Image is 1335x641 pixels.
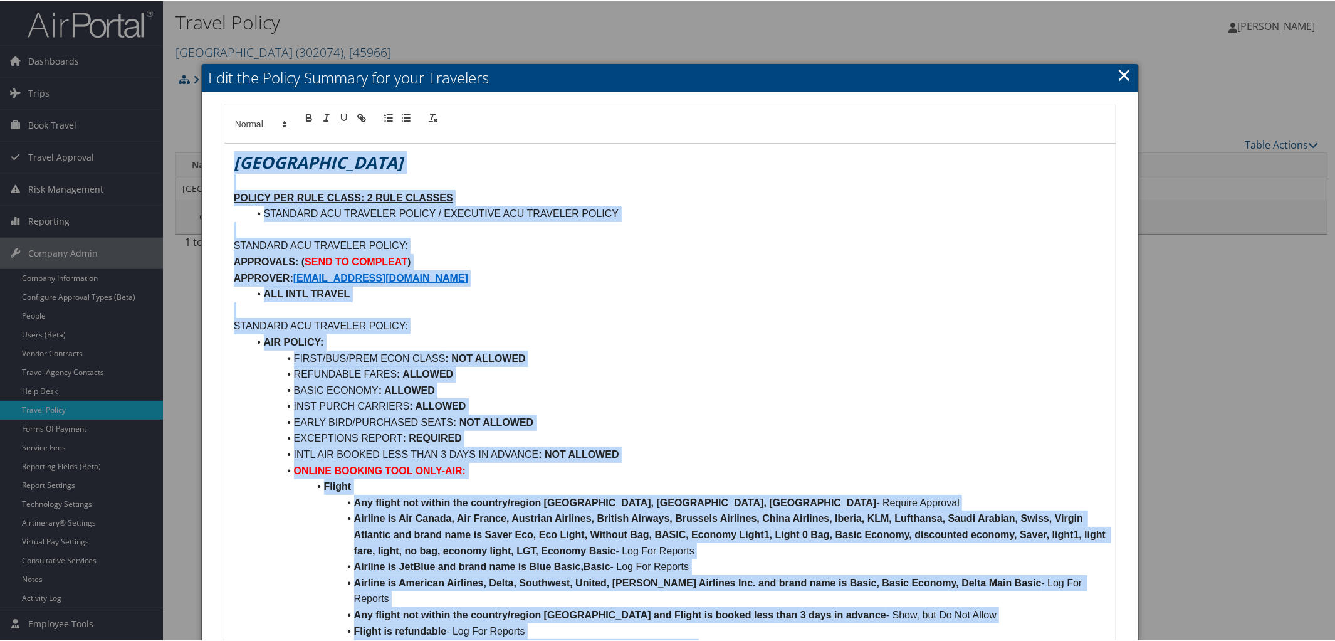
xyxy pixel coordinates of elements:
[354,512,1109,554] strong: Airline is Air Canada, Air France, Austrian Airlines, British Airways, Brussels Airlines, China A...
[354,496,877,507] strong: Any flight not within the country/region [GEOGRAPHIC_DATA], [GEOGRAPHIC_DATA], [GEOGRAPHIC_DATA]
[234,236,1107,253] p: STANDARD ACU TRAVELER POLICY:
[234,317,1107,333] p: STANDARD ACU TRAVELER POLICY:
[453,416,533,426] strong: : NOT ALLOWED
[234,150,403,172] em: [GEOGRAPHIC_DATA]
[293,272,468,282] a: [EMAIL_ADDRESS][DOMAIN_NAME]
[249,365,1107,381] li: REFUNDABLE FARES
[249,204,1107,221] li: STANDARD ACU TRAVELER POLICY / EXECUTIVE ACU TRAVELER POLICY
[249,574,1107,606] li: - Log For Reports
[409,400,466,410] strong: : ALLOWED
[354,560,610,571] strong: Airline is JetBlue and brand name is Blue Basic,Basic
[354,625,447,635] strong: Flight is refundable
[202,63,1139,90] h2: Edit the Policy Summary for your Travelers
[407,255,411,266] strong: )
[354,608,886,619] strong: Any flight not within the country/region [GEOGRAPHIC_DATA] and Flight is booked less than 3 days ...
[249,397,1107,413] li: INST PURCH CARRIERS
[305,255,407,266] strong: SEND TO COMPLEAT
[538,448,619,458] strong: : NOT ALLOWED
[249,558,1107,574] li: - Log For Reports
[249,509,1107,558] li: - Log For Reports
[446,352,526,363] strong: : NOT ALLOWED
[379,384,435,395] strong: : ALLOWED
[234,191,453,202] u: POLICY PER RULE CLASS: 2 RULE CLASSES
[249,413,1107,430] li: EARLY BIRD/PURCHASED SEATS
[294,464,466,475] strong: ONLINE BOOKING TOOL ONLY-AIR:
[324,480,352,490] strong: Flight
[234,255,305,266] strong: APPROVALS: (
[354,576,1042,587] strong: Airline is American Airlines, Delta, Southwest, United, [PERSON_NAME] Airlines Inc. and brand nam...
[397,368,453,378] strong: : ALLOWED
[249,381,1107,398] li: BASIC ECONOMY
[1117,61,1131,86] a: Close
[403,432,462,442] strong: : REQUIRED
[249,494,1107,510] li: - Require Approval
[264,287,350,298] strong: ALL INTL TRAVEL
[249,429,1107,445] li: EXCEPTIONS REPORT
[234,272,293,282] strong: APPROVER:
[249,606,1107,622] li: - Show, but Do Not Allow
[249,349,1107,366] li: FIRST/BUS/PREM ECON CLASS
[264,336,324,346] strong: AIR POLICY:
[249,445,1107,462] li: INTL AIR BOOKED LESS THAN 3 DAYS IN ADVANCE
[249,622,1107,638] li: - Log For Reports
